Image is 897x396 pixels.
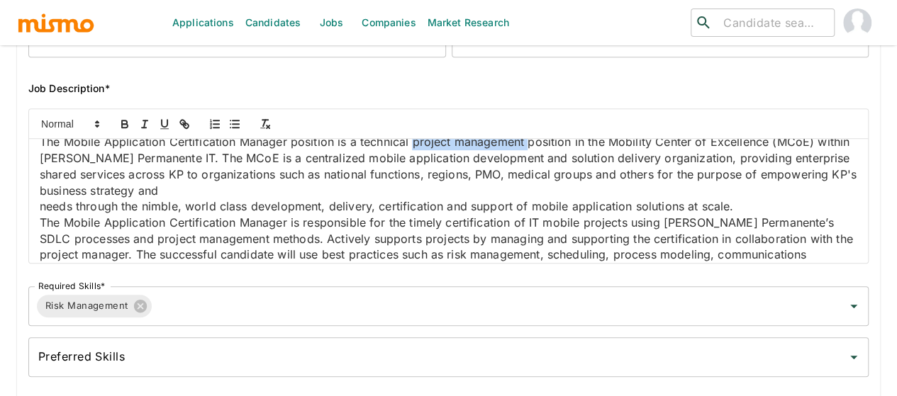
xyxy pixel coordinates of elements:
[40,134,857,198] p: The Mobile Application Certification Manager position is a technical project management position ...
[28,80,869,97] h6: Job Description*
[17,12,95,33] img: logo
[718,13,828,33] input: Candidate search
[844,296,864,316] button: Open
[38,280,106,292] label: Required Skills*
[40,215,857,295] p: The Mobile Application Certification Manager is responsible for the timely certification of IT mo...
[37,295,152,317] div: Risk Management
[40,198,857,215] p: needs through the nimble, world class development, delivery, certification and support of mobile ...
[843,9,871,37] img: Maia Reyes
[37,298,137,314] span: Risk Management
[844,347,864,367] button: Open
